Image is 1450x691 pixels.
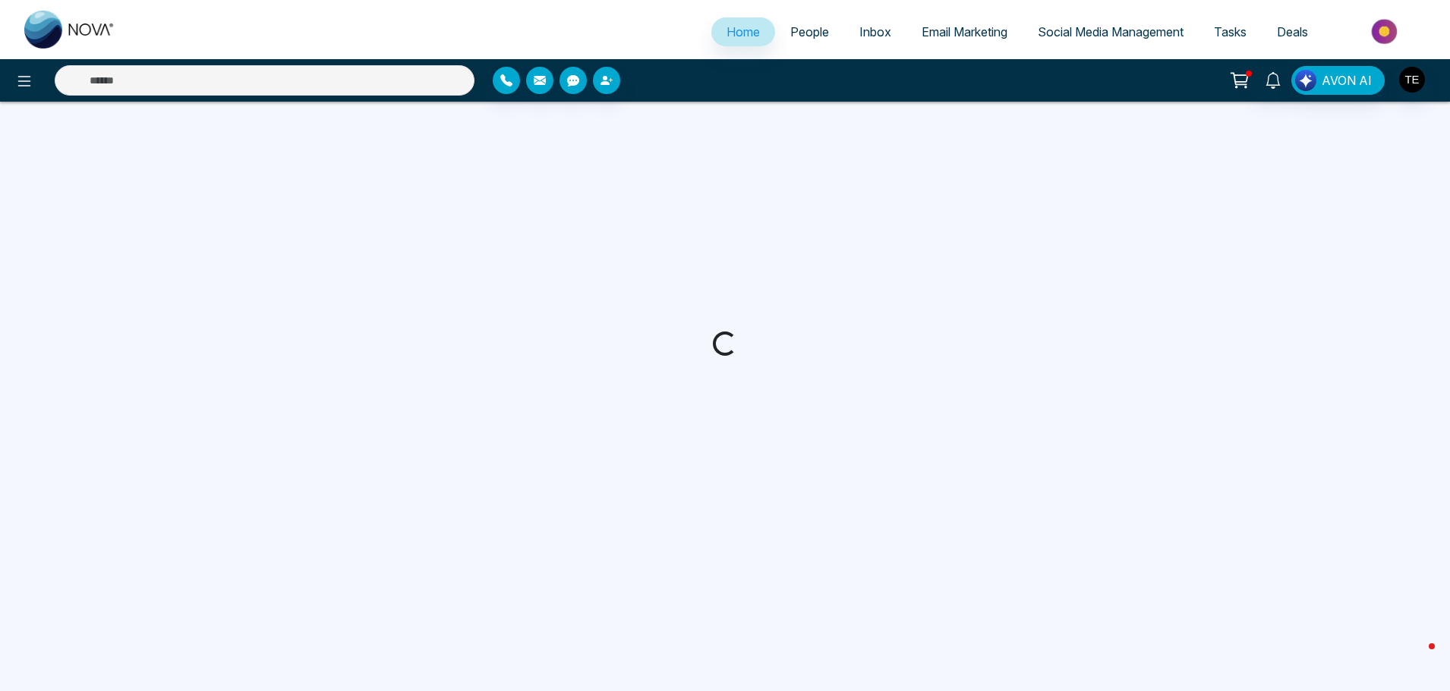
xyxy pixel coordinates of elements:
a: Inbox [844,17,906,46]
a: Home [711,17,775,46]
span: AVON AI [1322,71,1372,90]
img: User Avatar [1399,67,1425,93]
button: AVON AI [1291,66,1385,95]
a: Deals [1262,17,1323,46]
a: People [775,17,844,46]
img: Lead Flow [1295,70,1316,91]
span: Inbox [859,24,891,39]
span: Email Marketing [922,24,1007,39]
span: Deals [1277,24,1308,39]
img: Market-place.gif [1331,14,1441,49]
span: Home [727,24,760,39]
span: People [790,24,829,39]
img: Nova CRM Logo [24,11,115,49]
a: Email Marketing [906,17,1023,46]
iframe: Intercom live chat [1398,639,1435,676]
span: Social Media Management [1038,24,1184,39]
span: Tasks [1214,24,1247,39]
a: Social Media Management [1023,17,1199,46]
a: Tasks [1199,17,1262,46]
